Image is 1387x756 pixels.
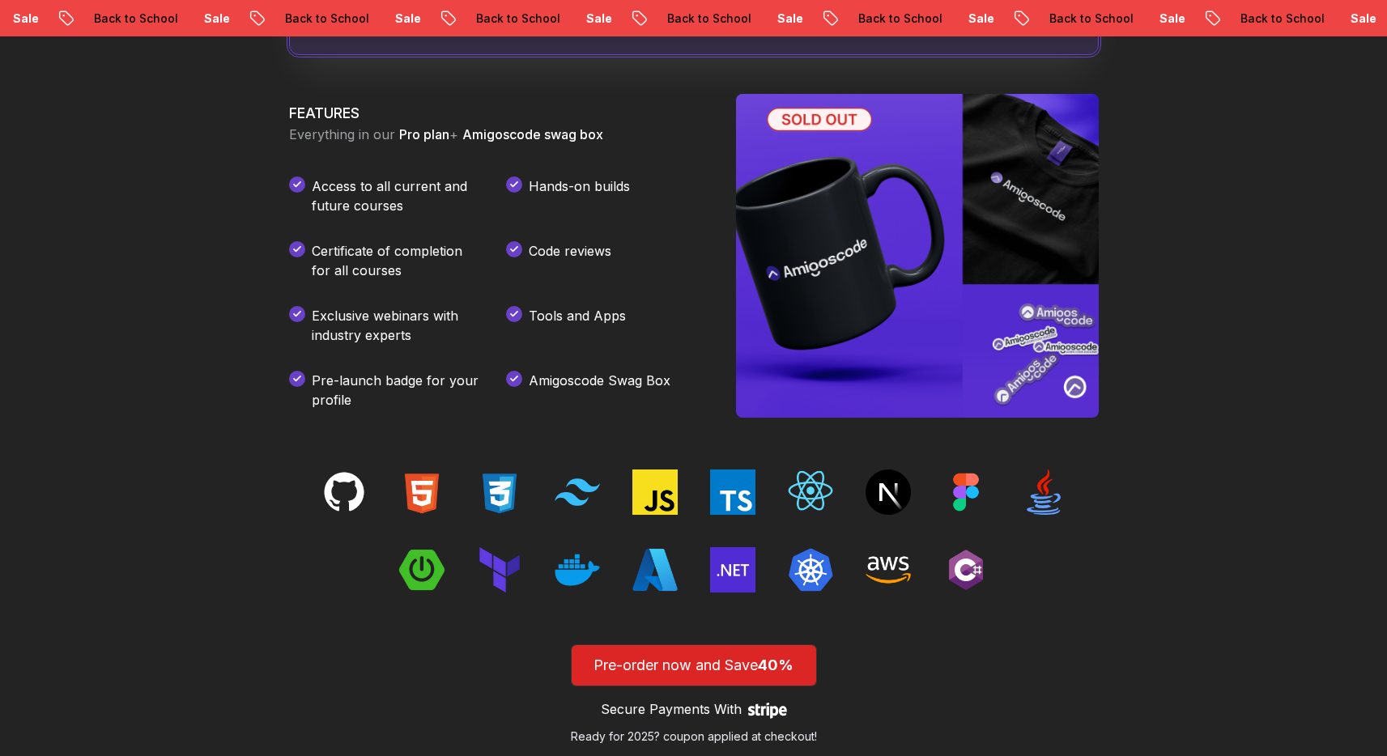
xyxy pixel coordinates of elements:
img: techs tacks [477,547,522,592]
img: techs tacks [710,547,755,592]
img: techs tacks [632,547,678,592]
p: Pre-order now and Save [590,654,798,677]
img: techs tacks [1021,469,1066,515]
p: Certificate of completion for all courses [312,241,480,280]
p: Sale [955,11,1006,27]
p: Sale [381,11,433,27]
p: Back to School [1036,11,1146,27]
h3: FEATURES [289,102,697,125]
span: Amigoscode swag box [462,126,603,142]
img: techs tacks [321,469,367,515]
img: techs tacks [710,469,755,515]
p: Back to School [271,11,381,27]
img: techs tacks [555,547,600,592]
p: Secure Payments With [601,699,742,719]
p: Back to School [462,11,572,27]
img: Amigoscode SwagBox [736,94,1099,418]
p: Back to School [653,11,764,27]
img: techs tacks [477,469,522,515]
span: 40% [758,656,793,673]
img: techs tacks [866,469,911,515]
p: Ready for 2025? coupon applied at checkout! [571,728,817,745]
p: Sale [764,11,815,27]
p: Tools and Apps [529,306,626,345]
p: Sale [190,11,242,27]
p: Access to all current and future courses [312,176,480,215]
p: Back to School [1227,11,1337,27]
img: techs tacks [399,547,445,592]
p: Back to School [845,11,955,27]
img: techs tacks [866,547,911,592]
img: techs tacks [943,469,989,515]
img: techs tacks [943,547,989,592]
img: techs tacks [788,547,833,592]
p: Sale [1146,11,1198,27]
img: techs tacks [632,469,678,515]
p: Amigoscode Swag Box [529,371,670,410]
img: techs tacks [399,469,445,515]
img: techs tacks [788,469,833,515]
p: Hands-on builds [529,176,630,215]
img: techs tacks [555,469,600,515]
button: Pre-order now and Save40%Secure Payments WithReady for 2025? coupon applied at checkout! [571,644,817,745]
p: Exclusive webinars with industry experts [312,306,480,345]
span: Pro plan [399,126,449,142]
p: Back to School [80,11,190,27]
p: Sale [572,11,624,27]
p: Pre-launch badge for your profile [312,371,480,410]
p: Everything in our + [289,125,697,144]
p: Code reviews [529,241,611,280]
